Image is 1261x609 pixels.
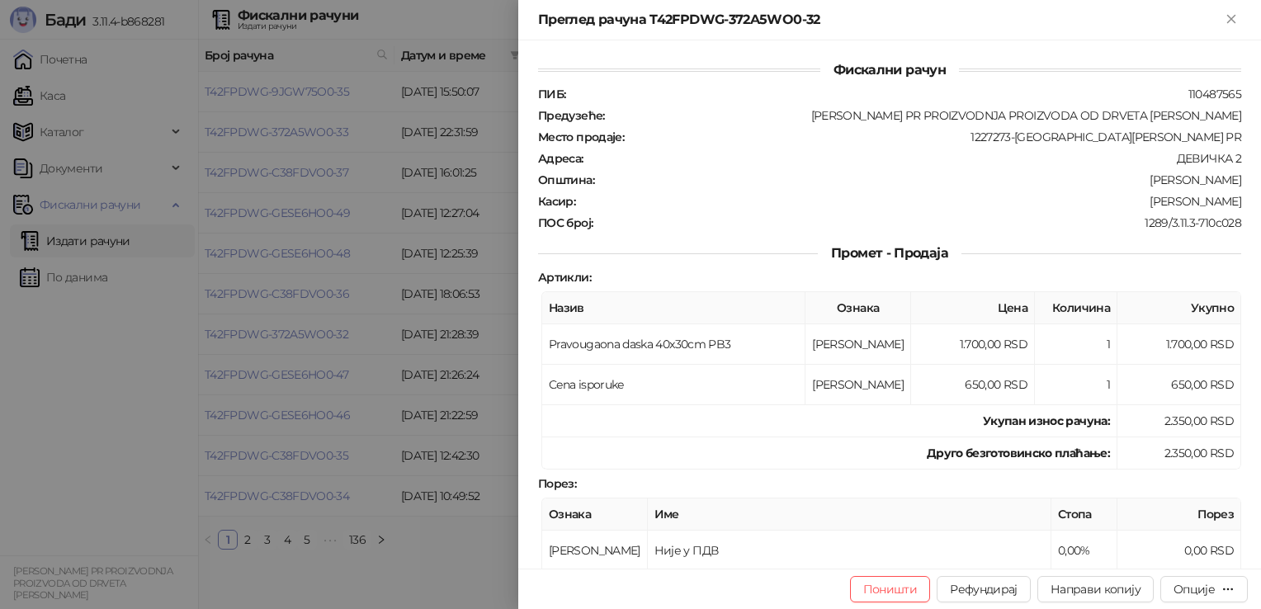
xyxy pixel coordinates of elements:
[542,365,805,405] td: Cena isporuke
[1174,582,1215,597] div: Опције
[538,108,605,123] strong: Предузеће :
[1117,365,1241,405] td: 650,00 RSD
[911,324,1035,365] td: 1.700,00 RSD
[983,413,1110,428] strong: Укупан износ рачуна :
[1117,292,1241,324] th: Укупно
[805,292,911,324] th: Ознака
[607,108,1243,123] div: [PERSON_NAME] PR PROIZVODNJA PROIZVODA OD DRVETA [PERSON_NAME]
[542,498,648,531] th: Ознака
[1035,365,1117,405] td: 1
[538,87,565,101] strong: ПИБ :
[911,365,1035,405] td: 650,00 RSD
[818,245,961,261] span: Промет - Продаја
[538,194,575,209] strong: Касир :
[820,62,959,78] span: Фискални рачун
[1117,437,1241,470] td: 2.350,00 RSD
[1117,324,1241,365] td: 1.700,00 RSD
[911,292,1035,324] th: Цена
[1035,324,1117,365] td: 1
[1221,10,1241,30] button: Close
[585,151,1243,166] div: ДЕВИЧКА 2
[542,531,648,571] td: [PERSON_NAME]
[567,87,1243,101] div: 110487565
[937,576,1031,602] button: Рефундирај
[594,215,1243,230] div: 1289/3.11.3-710c028
[542,324,805,365] td: Pravougaona daska 40x30cm PB3
[927,446,1110,460] strong: Друго безготовинско плаћање :
[538,270,591,285] strong: Артикли :
[1035,292,1117,324] th: Количина
[542,292,805,324] th: Назив
[805,324,911,365] td: [PERSON_NAME]
[538,476,576,491] strong: Порез :
[850,576,931,602] button: Поништи
[626,130,1243,144] div: 1227273-[GEOGRAPHIC_DATA][PERSON_NAME] PR
[538,215,593,230] strong: ПОС број :
[538,130,624,144] strong: Место продаје :
[648,498,1051,531] th: Име
[538,151,583,166] strong: Адреса :
[596,172,1243,187] div: [PERSON_NAME]
[805,365,911,405] td: [PERSON_NAME]
[1051,498,1117,531] th: Стопа
[648,531,1051,571] td: Није у ПДВ
[1051,531,1117,571] td: 0,00%
[1117,531,1241,571] td: 0,00 RSD
[1037,576,1154,602] button: Направи копију
[1117,498,1241,531] th: Порез
[577,194,1243,209] div: [PERSON_NAME]
[1117,405,1241,437] td: 2.350,00 RSD
[1160,576,1248,602] button: Опције
[1051,582,1141,597] span: Направи копију
[538,172,594,187] strong: Општина :
[538,10,1221,30] div: Преглед рачуна T42FPDWG-372A5WO0-32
